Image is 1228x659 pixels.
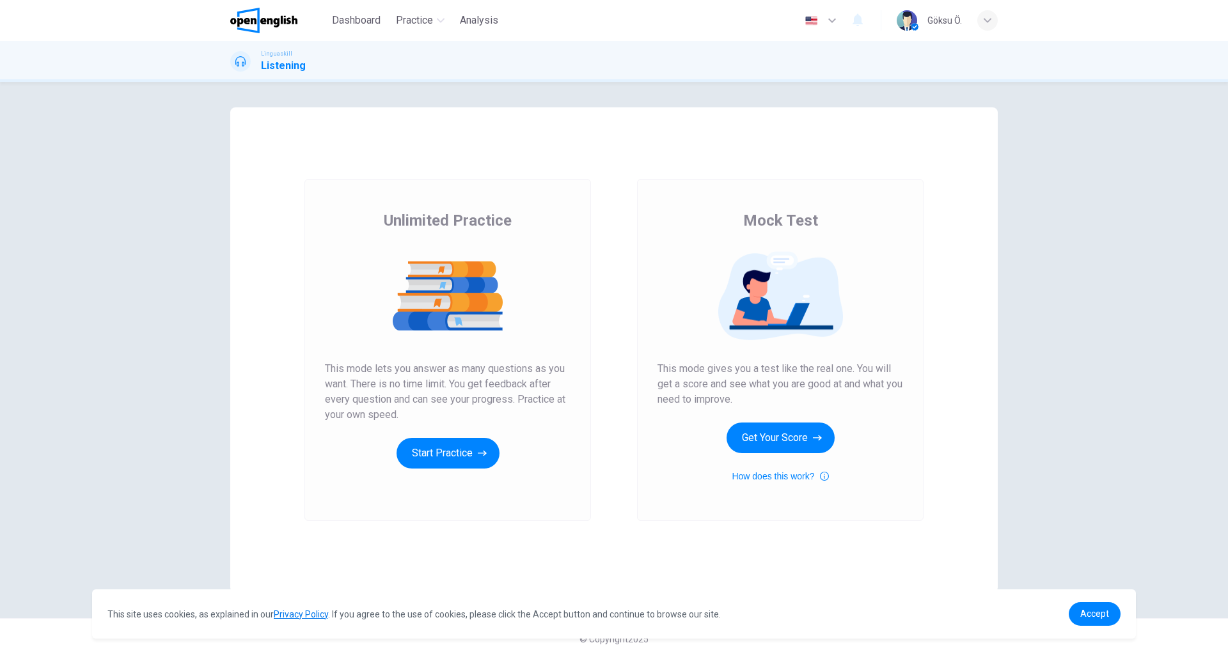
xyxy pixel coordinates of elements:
[325,361,571,423] span: This mode lets you answer as many questions as you want. There is no time limit. You get feedback...
[732,469,828,484] button: How does this work?
[327,9,386,32] button: Dashboard
[261,49,292,58] span: Linguaskill
[92,589,1136,639] div: cookieconsent
[230,8,327,33] a: OpenEnglish logo
[897,10,917,31] img: Profile picture
[657,361,903,407] span: This mode gives you a test like the real one. You will get a score and see what you are good at a...
[391,9,450,32] button: Practice
[927,13,962,28] div: Göksu Ö.
[743,210,818,231] span: Mock Test
[579,634,649,644] span: © Copyright 2025
[230,8,297,33] img: OpenEnglish logo
[1080,609,1109,619] span: Accept
[261,58,306,74] h1: Listening
[396,13,433,28] span: Practice
[397,438,500,469] button: Start Practice
[455,9,503,32] button: Analysis
[460,13,498,28] span: Analysis
[727,423,835,453] button: Get Your Score
[384,210,512,231] span: Unlimited Practice
[803,16,819,26] img: en
[107,609,721,619] span: This site uses cookies, as explained in our . If you agree to the use of cookies, please click th...
[274,609,328,619] a: Privacy Policy
[332,13,381,28] span: Dashboard
[1069,602,1121,626] a: dismiss cookie message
